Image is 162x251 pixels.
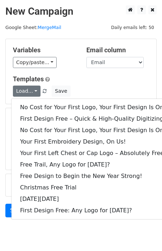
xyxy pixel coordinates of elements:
iframe: Chat Widget [126,217,162,251]
small: Google Sheet: [5,25,61,30]
h5: Email column [86,46,149,54]
span: Daily emails left: 50 [109,24,157,32]
a: Daily emails left: 50 [109,25,157,30]
h2: New Campaign [5,5,157,18]
a: Send [5,204,29,217]
a: Copy/paste... [13,57,57,68]
a: Templates [13,75,44,83]
h5: Variables [13,46,76,54]
button: Save [52,86,70,97]
a: MergeMail [38,25,61,30]
a: Load... [13,86,40,97]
